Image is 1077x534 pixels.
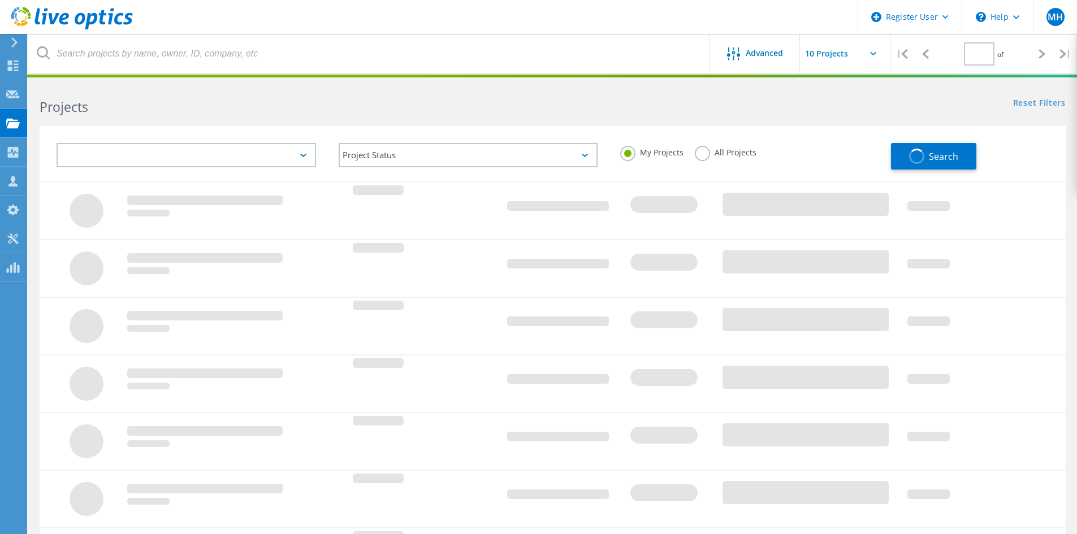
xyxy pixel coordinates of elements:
[40,98,88,116] b: Projects
[891,143,976,170] button: Search
[746,49,783,57] span: Advanced
[28,34,710,73] input: Search projects by name, owner, ID, company, etc
[1054,34,1077,74] div: |
[997,50,1004,59] span: of
[1048,12,1063,21] span: MH
[695,146,756,157] label: All Projects
[890,34,914,74] div: |
[339,143,598,167] div: Project Status
[976,12,986,22] svg: \n
[929,150,958,163] span: Search
[620,146,684,157] label: My Projects
[11,24,133,32] a: Live Optics Dashboard
[1013,99,1066,108] a: Reset Filters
